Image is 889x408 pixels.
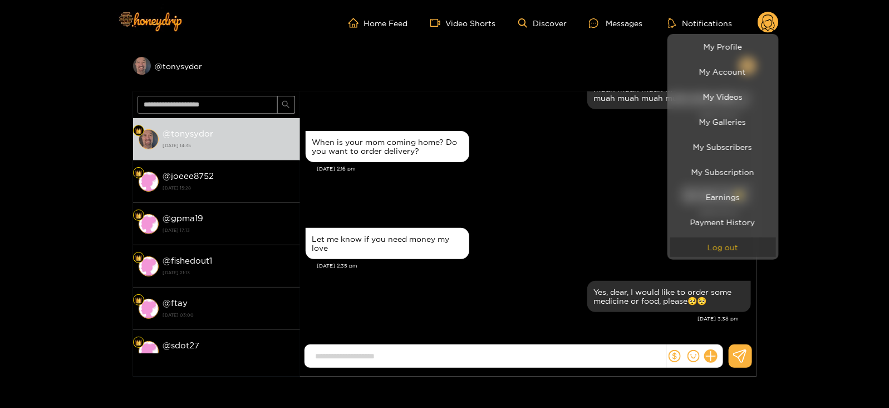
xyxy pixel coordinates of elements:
button: Log out [670,237,776,257]
a: Payment History [670,212,776,232]
a: My Videos [670,87,776,106]
a: My Subscribers [670,137,776,157]
a: My Profile [670,37,776,56]
a: Earnings [670,187,776,207]
a: My Account [670,62,776,81]
a: My Subscription [670,162,776,182]
a: My Galleries [670,112,776,132]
